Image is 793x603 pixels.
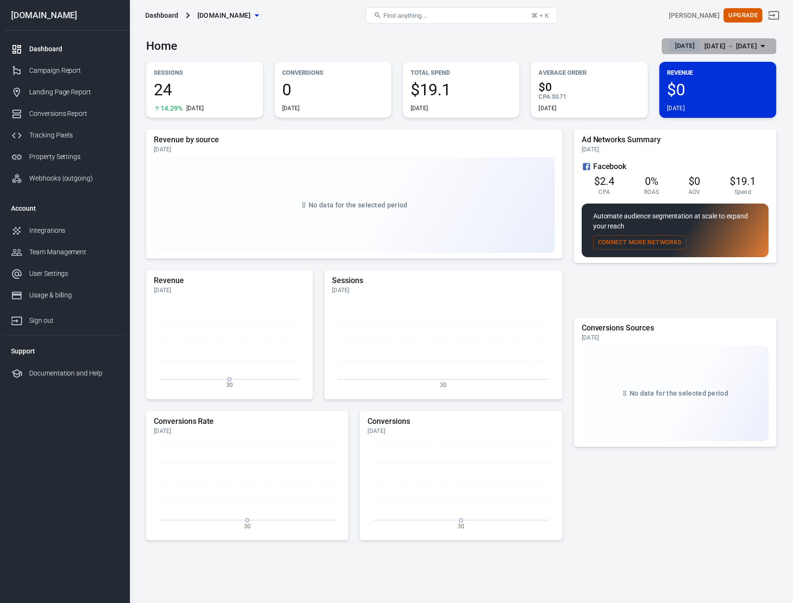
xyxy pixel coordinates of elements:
li: Support [3,340,126,363]
div: [DATE] [332,286,555,294]
span: roselandspinalnj.com [197,10,251,22]
a: Webhooks (outgoing) [3,168,126,189]
div: [DATE] [411,104,428,112]
h5: Sessions [332,276,555,285]
div: Property Settings [29,152,118,162]
div: Tracking Pixels [29,130,118,140]
a: User Settings [3,263,126,284]
span: $0 [539,81,640,93]
div: Documentation and Help [29,368,118,378]
p: Conversions [282,68,384,78]
a: Integrations [3,220,126,241]
a: Usage & billing [3,284,126,306]
div: [DATE] [154,146,555,153]
div: Webhooks (outgoing) [29,173,118,183]
h5: Conversions Rate [154,417,341,426]
p: Revenue [667,68,769,78]
div: User Settings [29,269,118,279]
div: [DATE] [667,104,685,112]
div: [DATE] [154,286,305,294]
div: Dashboard [29,44,118,54]
span: AOV [689,188,701,196]
a: Conversions Report [3,103,126,125]
div: Sign out [29,316,118,326]
span: $0 [667,81,769,98]
h5: Ad Networks Summary [582,135,769,145]
p: Total Spend [411,68,512,78]
tspan: 30 [458,523,464,529]
span: CPA [598,188,610,196]
a: Property Settings [3,146,126,168]
span: 24 [154,81,255,98]
p: Average Order [539,68,640,78]
div: Account id: zGEds4yc [669,11,720,21]
div: [DATE] [368,427,554,435]
div: Campaign Report [29,66,118,76]
div: [DATE] [539,104,556,112]
p: Sessions [154,68,255,78]
li: Account [3,197,126,220]
span: 14.29% [161,105,183,112]
div: Integrations [29,226,118,236]
a: Landing Page Report [3,81,126,103]
div: Facebook [582,161,769,172]
button: Find anything...⌘ + K [366,7,557,23]
div: [DOMAIN_NAME] [3,11,126,20]
span: 0% [645,175,658,187]
a: Dashboard [3,38,126,60]
h5: Revenue [154,276,305,285]
button: Upgrade [724,8,762,23]
div: ⌘ + K [531,12,549,19]
div: Dashboard [145,11,178,20]
span: $0.71 [552,93,567,100]
div: [DATE] [582,146,769,153]
span: CPA : [539,93,552,100]
tspan: 30 [244,523,251,529]
a: Sign out [762,4,785,27]
div: [DATE] [582,334,769,341]
span: $19.1 [411,81,512,98]
div: [DATE] [186,104,204,112]
h5: Conversions Sources [582,323,769,333]
span: ROAS [644,188,659,196]
div: [DATE] [282,104,300,112]
button: [DOMAIN_NAME] [194,7,263,24]
span: Spend [735,188,752,196]
h5: Revenue by source [154,135,555,145]
h5: Conversions [368,417,554,426]
h3: Home [146,39,177,53]
a: Team Management [3,241,126,263]
span: No data for the selected period [630,389,728,397]
button: Connect More Networks [593,235,687,250]
div: Usage & billing [29,290,118,300]
span: $0 [689,175,700,187]
a: Campaign Report [3,60,126,81]
tspan: 30 [440,382,447,388]
a: Tracking Pixels [3,125,126,146]
span: No data for the selected period [309,201,407,209]
span: 0 [282,81,384,98]
svg: Facebook Ads [582,161,591,172]
button: [DATE][DATE] － [DATE] [662,38,776,54]
div: Landing Page Report [29,87,118,97]
span: [DATE] [671,41,699,51]
span: $19.1 [730,175,756,187]
span: $2.4 [594,175,614,187]
div: Team Management [29,247,118,257]
div: [DATE] － [DATE] [704,40,757,52]
a: Sign out [3,306,126,331]
span: Find anything... [383,12,427,19]
div: Conversions Report [29,109,118,119]
div: [DATE] [154,427,341,435]
tspan: 30 [226,382,233,388]
p: Automate audience segmentation at scale to expand your reach [593,211,757,231]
